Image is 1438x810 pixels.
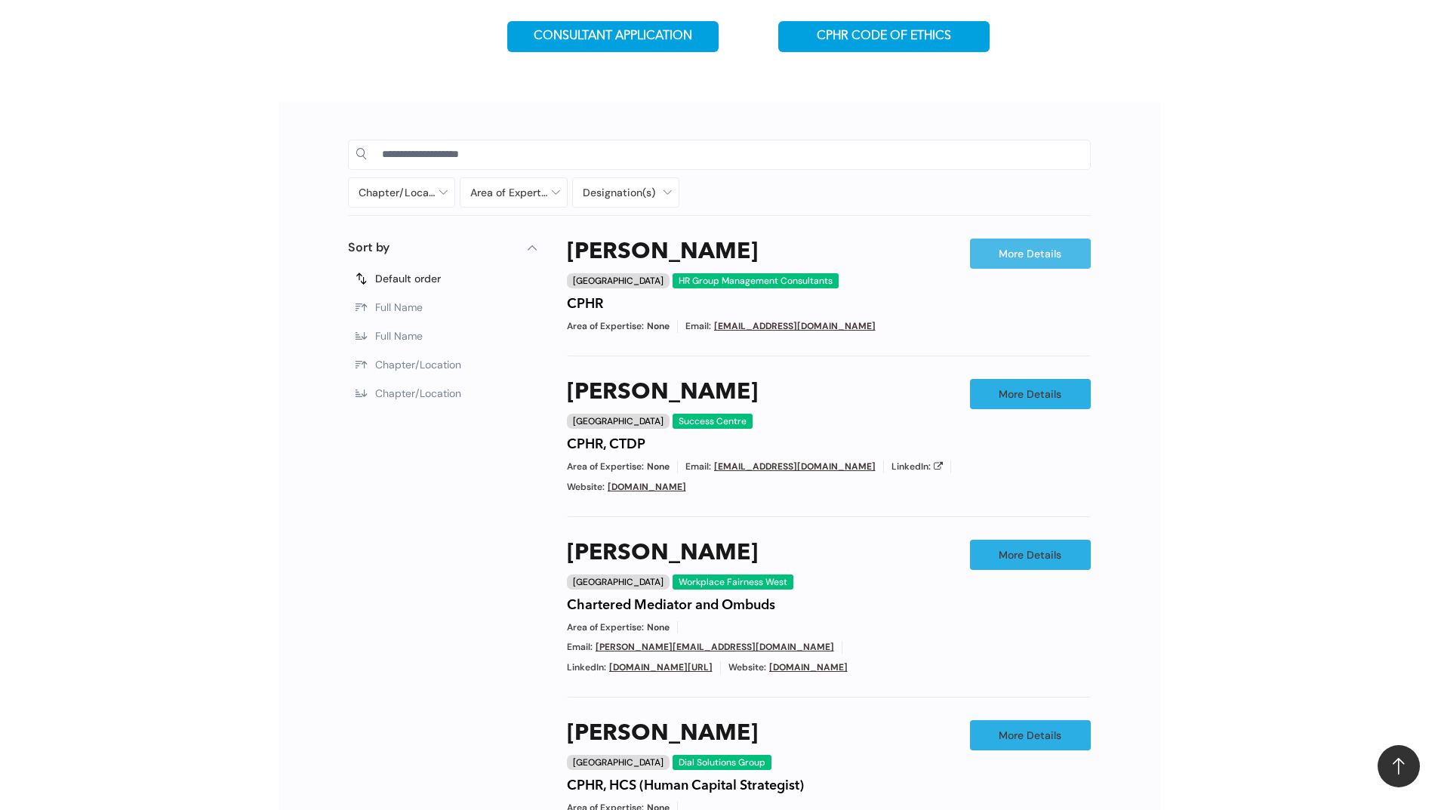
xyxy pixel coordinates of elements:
span: Default order [375,272,441,285]
span: None [647,460,670,473]
span: CPHR CODE OF ETHICS [817,29,951,44]
span: Email: [685,320,711,333]
a: [PERSON_NAME] [567,720,758,747]
span: Area of Expertise: [567,320,644,333]
div: Workplace Fairness West [673,574,793,590]
span: Area of Expertise: [567,460,644,473]
a: [DOMAIN_NAME] [769,661,848,673]
a: [PERSON_NAME] [567,379,758,406]
a: [EMAIL_ADDRESS][DOMAIN_NAME] [714,460,876,473]
a: CONSULTANT APPLICATION [507,21,719,52]
div: [GEOGRAPHIC_DATA] [567,574,670,590]
span: Chapter/Location [375,387,461,400]
span: LinkedIn: [567,661,606,674]
div: [GEOGRAPHIC_DATA] [567,414,670,429]
a: [PERSON_NAME][EMAIL_ADDRESS][DOMAIN_NAME] [596,641,834,653]
h4: CPHR, HCS (Human Capital Strategist) [567,778,804,794]
a: More Details [970,239,1091,269]
div: Dial Solutions Group [673,755,771,770]
div: [GEOGRAPHIC_DATA] [567,273,670,288]
a: [PERSON_NAME] [567,239,758,266]
span: LinkedIn: [891,460,931,473]
h4: CPHR [567,296,603,313]
div: Success Centre [673,414,753,429]
div: [GEOGRAPHIC_DATA] [567,755,670,770]
a: More Details [970,540,1091,570]
a: CPHR CODE OF ETHICS [778,21,990,52]
h4: CPHR, CTDP [567,436,645,453]
span: Area of Expertise: [567,621,644,634]
a: [DOMAIN_NAME][URL] [609,661,713,673]
span: Full Name [375,300,423,314]
p: Sort by [348,239,390,257]
h4: Chartered Mediator and Ombuds [567,597,775,614]
span: Website: [567,481,605,494]
span: Full Name [375,329,423,343]
a: [PERSON_NAME] [567,540,758,567]
span: Chapter/Location [375,358,461,371]
a: More Details [970,720,1091,750]
span: Email: [685,460,711,473]
span: None [647,621,670,634]
a: More Details [970,379,1091,409]
div: HR Group Management Consultants [673,273,839,288]
span: None [647,320,670,333]
span: Email: [567,641,593,654]
a: [EMAIL_ADDRESS][DOMAIN_NAME] [714,320,876,332]
span: CONSULTANT APPLICATION [534,29,692,44]
a: [DOMAIN_NAME] [608,481,686,493]
span: Website: [728,661,766,674]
